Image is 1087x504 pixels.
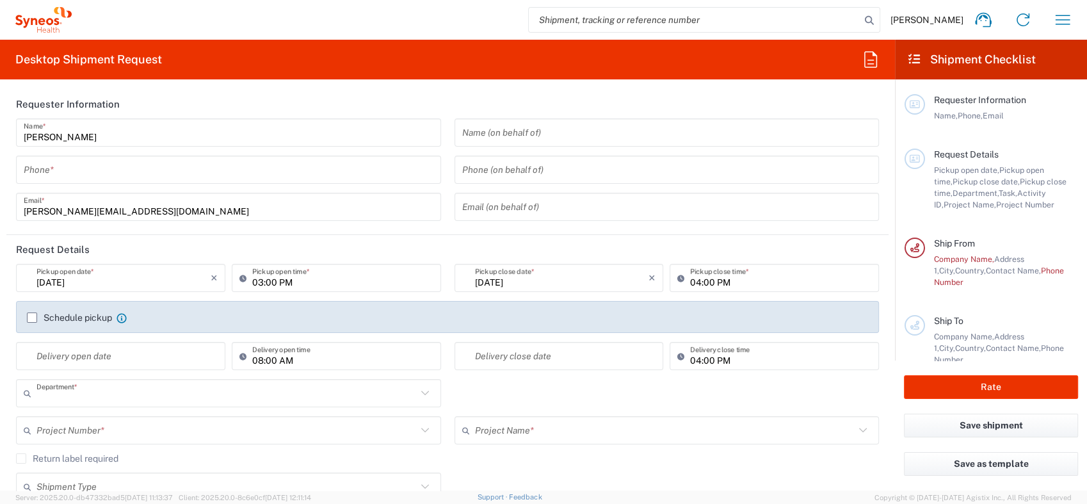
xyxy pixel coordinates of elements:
span: Pickup close date, [953,177,1020,186]
h2: Request Details [16,243,90,256]
span: Department, [953,188,999,198]
button: Rate [904,375,1078,399]
span: Project Name, [944,200,996,209]
span: Request Details [934,149,999,159]
span: [DATE] 12:11:14 [265,494,311,501]
i: × [648,268,656,288]
span: Email [983,111,1004,120]
h2: Requester Information [16,98,120,111]
i: × [211,268,218,288]
span: Country, [955,266,986,275]
span: Contact Name, [986,266,1041,275]
button: Save shipment [904,414,1078,437]
h2: Desktop Shipment Request [15,52,162,67]
a: Feedback [509,493,542,501]
span: Ship To [934,316,963,326]
label: Schedule pickup [27,313,112,323]
span: Client: 2025.20.0-8c6e0cf [179,494,311,501]
span: Server: 2025.20.0-db47332bad5 [15,494,173,501]
span: Ship From [934,238,975,248]
span: Contact Name, [986,343,1041,353]
span: [DATE] 11:13:37 [125,494,173,501]
span: Company Name, [934,254,994,264]
input: Shipment, tracking or reference number [529,8,860,32]
span: [PERSON_NAME] [890,14,963,26]
span: Country, [955,343,986,353]
span: Project Number [996,200,1054,209]
span: City, [939,343,955,353]
span: Pickup open date, [934,165,999,175]
span: City, [939,266,955,275]
label: Return label required [16,453,118,464]
span: Requester Information [934,95,1026,105]
button: Save as template [904,452,1078,476]
span: Task, [999,188,1017,198]
span: Name, [934,111,958,120]
a: Support [478,493,510,501]
span: Copyright © [DATE]-[DATE] Agistix Inc., All Rights Reserved [874,492,1072,503]
h2: Shipment Checklist [906,52,1036,67]
span: Company Name, [934,332,994,341]
span: Phone, [958,111,983,120]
